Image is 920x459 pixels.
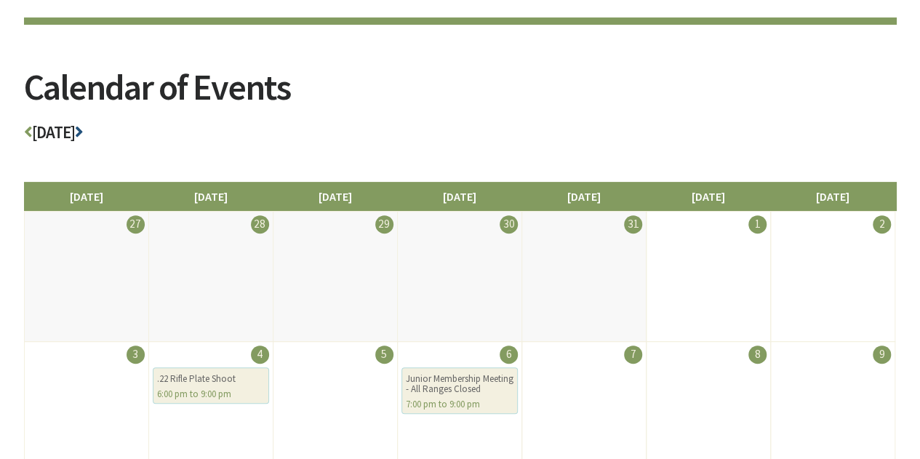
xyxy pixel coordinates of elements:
li: [DATE] [148,182,273,211]
div: 4 [251,346,269,364]
div: 30 [500,215,518,234]
div: 9 [873,346,891,364]
li: [DATE] [397,182,522,211]
div: 7:00 pm to 9:00 pm [406,399,513,410]
div: 6:00 pm to 9:00 pm [157,389,265,399]
div: 1 [748,215,767,234]
div: 28 [251,215,269,234]
h3: [DATE] [24,124,897,149]
li: [DATE] [646,182,771,211]
li: [DATE] [273,182,398,211]
li: [DATE] [770,182,895,211]
li: [DATE] [24,182,149,211]
div: 7 [624,346,642,364]
h2: Calendar of Events [24,69,897,124]
div: 8 [748,346,767,364]
div: 3 [127,346,145,364]
div: Junior Membership Meeting - All Ranges Closed [406,374,513,394]
div: 31 [624,215,642,234]
div: 5 [375,346,393,364]
li: [DATE] [521,182,647,211]
div: 6 [500,346,518,364]
div: .22 Rifle Plate Shoot [157,374,265,384]
div: 29 [375,215,393,234]
div: 2 [873,215,891,234]
div: 27 [127,215,145,234]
